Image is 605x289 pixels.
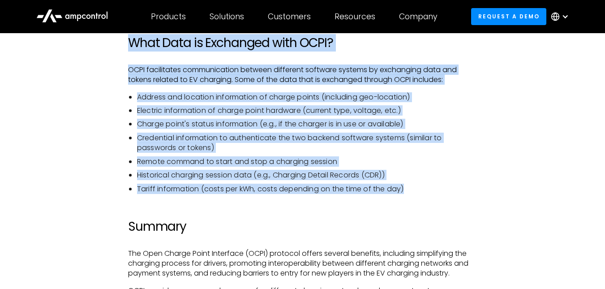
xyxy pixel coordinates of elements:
[14,14,21,22] img: logo_orange.svg
[151,12,186,22] div: Products
[128,35,477,51] h2: What Data is Exchanged with OCPI?
[399,12,438,22] div: Company
[137,119,477,129] li: Charge point's status information (e.g., if the charger is in use or available)
[268,12,311,22] div: Customers
[128,219,477,234] h2: Summary
[128,65,477,85] p: OCPI facilitates communication between different software systems by exchanging data and tokens r...
[89,52,96,59] img: tab_keywords_by_traffic_grey.svg
[210,12,244,22] div: Solutions
[335,12,375,22] div: Resources
[137,133,477,153] li: Credential information to authenticate the two backend software systems (similar to passwords or ...
[128,249,477,279] p: The Open Charge Point Interface (OCPI) protocol offers several benefits, including simplifying th...
[137,184,477,194] li: Tariff information (costs per kWh, costs depending on the time of the day)
[99,53,151,59] div: Keywords by Traffic
[24,52,31,59] img: tab_domain_overview_orange.svg
[137,157,477,167] li: Remote command to start and stop a charging session
[25,14,44,22] div: v 4.0.25
[34,53,80,59] div: Domain Overview
[137,92,477,102] li: Address and location information of charge points (including geo-location)
[14,23,21,30] img: website_grey.svg
[137,170,477,180] li: Historical charging session data (e.g., Charging Detail Records (CDR))
[23,23,99,30] div: Domain: [DOMAIN_NAME]
[471,8,546,25] a: Request a demo
[137,106,477,116] li: Electric information of charge point hardware (current type, voltage, etc.)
